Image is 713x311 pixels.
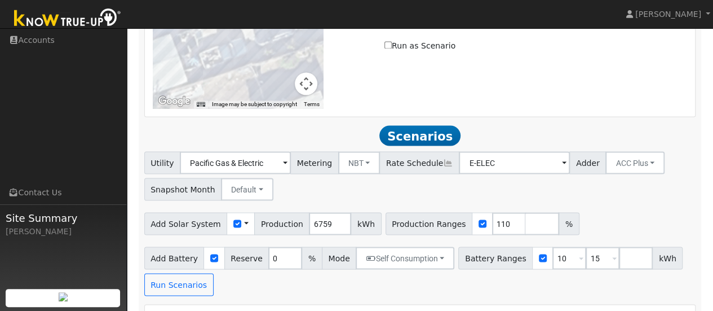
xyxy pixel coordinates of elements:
[6,226,121,238] div: [PERSON_NAME]
[652,247,683,269] span: kWh
[302,247,322,269] span: %
[338,151,380,174] button: NBT
[384,41,392,49] input: Run as Scenario
[459,151,570,174] input: Select a Rate Schedule
[356,247,454,269] button: Self Consumption
[180,151,291,174] input: Select a Utility
[379,125,460,146] span: Scenarios
[6,211,121,226] span: Site Summary
[224,247,269,269] span: Reserve
[144,151,181,174] span: Utility
[559,212,579,235] span: %
[144,212,228,235] span: Add Solar System
[156,94,193,108] a: Open this area in Google Maps (opens a new window)
[254,212,309,235] span: Production
[144,178,222,200] span: Snapshot Month
[221,178,273,200] button: Default
[351,212,381,235] span: kWh
[197,100,205,108] button: Keyboard shortcuts
[322,247,356,269] span: Mode
[212,101,297,107] span: Image may be subject to copyright
[605,151,665,174] button: ACC Plus
[290,151,339,174] span: Metering
[386,212,472,235] span: Production Ranges
[304,101,320,107] a: Terms (opens in new tab)
[144,273,214,296] button: Run Scenarios
[635,10,701,19] span: [PERSON_NAME]
[384,40,455,52] label: Run as Scenario
[458,247,533,269] span: Battery Ranges
[8,6,127,32] img: Know True-Up
[144,247,205,269] span: Add Battery
[156,94,193,108] img: Google
[379,151,459,174] span: Rate Schedule
[59,292,68,301] img: retrieve
[295,72,317,95] button: Map camera controls
[569,151,606,174] span: Adder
